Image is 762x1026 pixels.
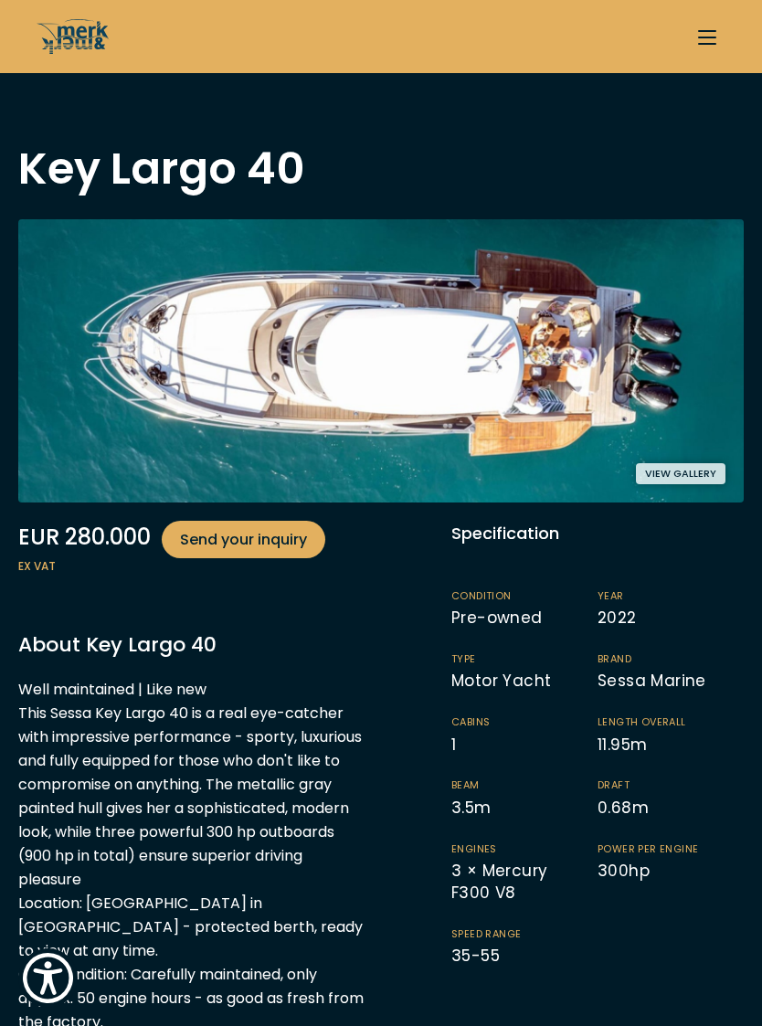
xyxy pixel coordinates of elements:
span: Speed range [451,927,561,941]
font: 35-55 [451,945,500,967]
div: Specification [451,521,744,545]
font: 3 × Mercury F300 V8 [451,860,547,904]
span: Year [598,589,707,603]
font: EUR 280.000 [18,521,151,558]
a: Send your inquiry [162,521,325,558]
font: 2022 [598,607,637,629]
span: Cabins [451,715,561,729]
button: View gallery [636,463,725,484]
button: Show Accessibility Preferences [18,948,78,1008]
span: Type [451,652,561,666]
h3: About Key Largo 40 [18,629,366,660]
font: Motor Yacht [451,670,551,692]
font: 300 hp [598,860,650,882]
span: Beam [451,778,561,792]
span: Power per engine [598,842,707,856]
span: Condition [451,589,561,603]
font: Pre-owned [451,607,543,629]
font: 11.95 m [598,734,647,756]
font: Sessa Marine [598,670,706,692]
font: 3.5 m [451,797,492,819]
span: Draft [598,778,707,792]
span: ex VAT [18,558,366,575]
span: Send your inquiry [180,528,307,551]
span: Engines [451,842,561,856]
font: 0.68 m [598,797,649,819]
img: Merk&Merk [18,219,744,502]
span: Length overall [598,715,707,729]
h1: Key Largo 40 [18,146,305,192]
font: 1 [451,734,456,756]
span: Brand [598,652,707,666]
